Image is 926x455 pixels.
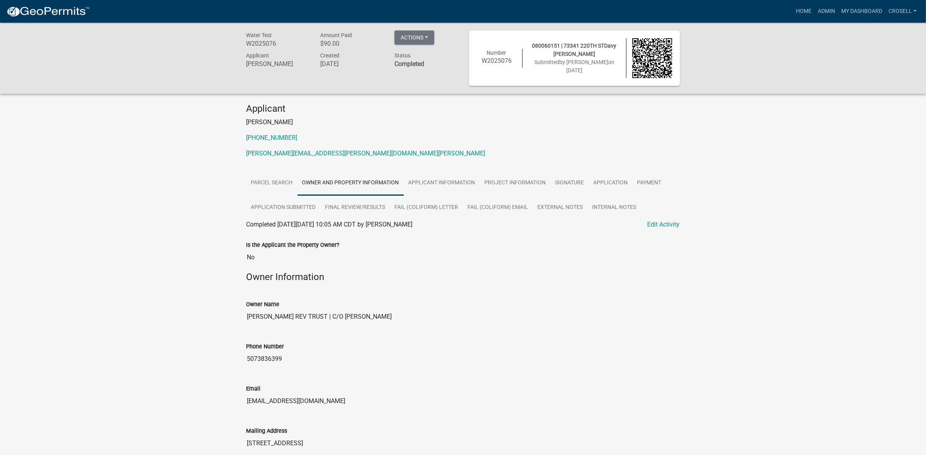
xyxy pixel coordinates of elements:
[477,57,517,64] h6: W2025076
[320,60,383,68] h6: [DATE]
[588,195,641,220] a: Internal Notes
[246,344,284,350] label: Phone Number
[463,195,533,220] a: Fail (coliform) Email
[246,134,298,141] a: [PHONE_NUMBER]
[320,40,383,47] h6: $90.00
[480,171,551,196] a: Project Information
[321,195,390,220] a: Final Review/Results
[815,4,838,19] a: Admin
[246,150,485,157] a: [PERSON_NAME][EMAIL_ADDRESS][PERSON_NAME][DOMAIN_NAME][PERSON_NAME]
[246,243,340,248] label: Is the Applicant the Property Owner?
[246,171,298,196] a: Parcel search
[648,220,680,229] a: Edit Activity
[246,60,309,68] h6: [PERSON_NAME]
[838,4,885,19] a: My Dashboard
[246,32,272,38] span: Water Test
[246,221,413,228] span: Completed [DATE][DATE] 10:05 AM CDT by [PERSON_NAME]
[404,171,480,196] a: Applicant Information
[246,302,280,307] label: Owner Name
[589,171,633,196] a: Application
[534,59,614,73] span: Submitted on [DATE]
[532,43,617,57] span: 080060151 | 73341 220TH STDavy [PERSON_NAME]
[246,386,261,392] label: Email
[298,171,404,196] a: Owner and Property Information
[885,4,920,19] a: crosell
[246,103,680,114] h4: Applicant
[246,40,309,47] h6: W2025076
[246,271,680,283] h4: Owner Information
[793,4,815,19] a: Home
[632,38,672,78] img: QR code
[559,59,608,65] span: by [PERSON_NAME]
[394,30,434,45] button: Actions
[246,428,287,434] label: Mailing Address
[533,195,588,220] a: External Notes
[551,171,589,196] a: Signature
[246,195,321,220] a: Application Submitted
[320,52,339,59] span: Created
[394,52,410,59] span: Status
[246,52,269,59] span: Applicant
[394,60,424,68] strong: Completed
[390,195,463,220] a: Fail (coliform) Letter
[487,50,506,56] span: Number
[633,171,666,196] a: Payment
[320,32,352,38] span: Amount Paid
[246,118,680,127] p: [PERSON_NAME]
